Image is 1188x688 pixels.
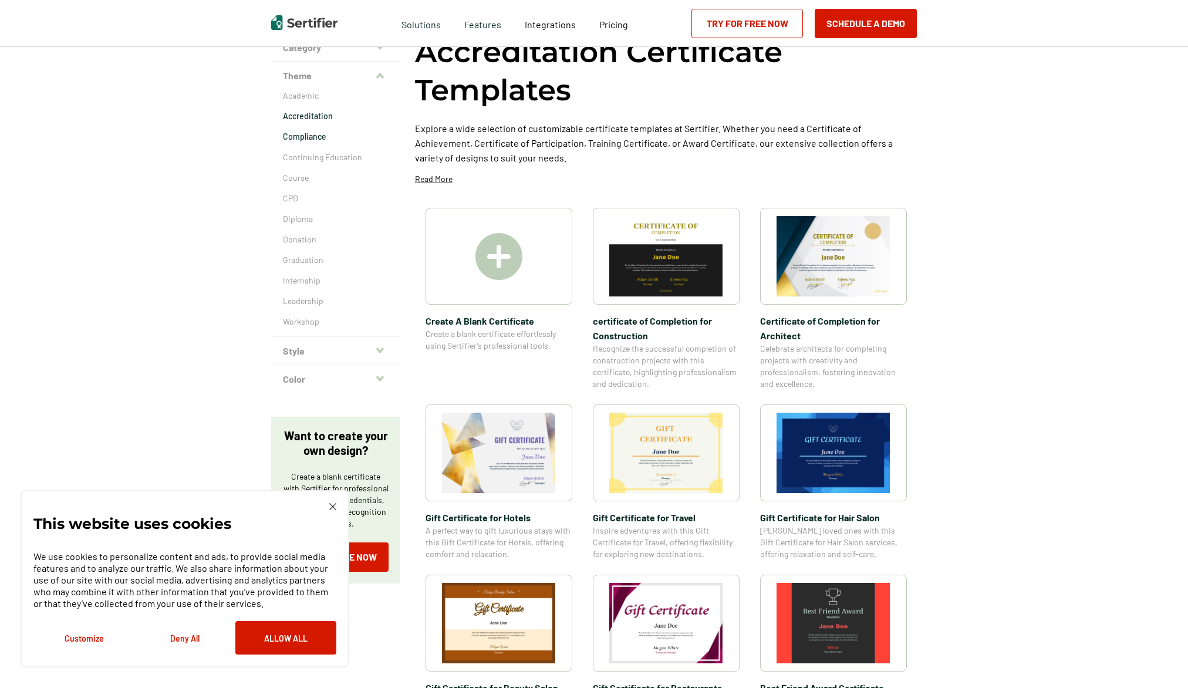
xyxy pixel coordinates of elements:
[283,254,389,266] a: Graduation
[415,173,453,185] p: Read More
[426,525,572,560] span: A perfect way to gift luxurious stays with this Gift Certificate for Hotels, offering comfort and...
[593,404,740,560] a: Gift Certificate​ for TravelGift Certificate​ for TravelInspire adventures with this Gift Certifi...
[760,343,907,390] span: Celebrate architects for completing projects with creativity and professionalism, fostering innov...
[442,583,556,663] img: Gift Certificate​ for Beauty Salon
[33,551,336,609] p: We use cookies to personalize content and ads, to provide social media features and to analyze ou...
[283,275,389,286] a: Internship
[426,404,572,560] a: Gift Certificate​ for HotelsGift Certificate​ for HotelsA perfect way to gift luxurious stays wit...
[283,151,389,163] a: Continuing Education
[271,365,400,393] button: Color
[283,234,389,245] a: Donation
[329,503,336,510] img: Cookie Popup Close
[271,33,400,62] button: Category
[777,216,890,296] img: Certificate of Completion​ for Architect
[593,313,740,343] span: certificate of Completion for Construction
[593,525,740,560] span: Inspire adventures with this Gift Certificate for Travel, offering flexibility for exploring new ...
[415,121,917,165] p: Explore a wide selection of customizable certificate templates at Sertifier. Whether you need a C...
[760,208,907,390] a: Certificate of Completion​ for ArchitectCertificate of Completion​ for ArchitectCelebrate archite...
[475,233,522,280] img: Create A Blank Certificate
[426,313,572,328] span: Create A Blank Certificate
[283,471,389,530] p: Create a blank certificate with Sertifier for professional presentations, credentials, and custom...
[33,518,231,530] p: This website uses cookies
[525,16,576,31] a: Integrations
[283,295,389,307] a: Leadership
[525,19,576,30] span: Integrations
[760,404,907,560] a: Gift Certificate​ for Hair SalonGift Certificate​ for Hair Salon[PERSON_NAME] loved ones with thi...
[599,16,628,31] a: Pricing
[235,621,336,655] button: Allow All
[283,316,389,328] a: Workshop
[609,413,723,493] img: Gift Certificate​ for Travel
[691,9,803,38] a: Try for Free Now
[599,19,628,30] span: Pricing
[609,583,723,663] img: Gift Certificate​ for Restaurants
[426,328,572,352] span: Create a blank certificate effortlessly using Sertifier’s professional tools.
[464,16,501,31] span: Features
[415,33,917,109] h1: Accreditation Certificate Templates
[760,313,907,343] span: Certificate of Completion​ for Architect
[777,413,890,493] img: Gift Certificate​ for Hair Salon
[283,110,389,122] a: Accreditation
[33,621,134,655] button: Customize
[401,16,441,31] span: Solutions
[134,621,235,655] button: Deny All
[760,525,907,560] span: [PERSON_NAME] loved ones with this Gift Certificate for Hair Salon services, offering relaxation ...
[593,208,740,390] a: certificate of Completion for Constructioncertificate of Completion for ConstructionRecognize the...
[283,131,389,143] a: Compliance
[271,90,400,337] div: Theme
[760,510,907,525] span: Gift Certificate​ for Hair Salon
[271,62,400,90] button: Theme
[271,15,338,30] img: Sertifier | Digital Credentialing Platform
[426,510,572,525] span: Gift Certificate​ for Hotels
[283,213,389,225] a: Diploma
[271,337,400,365] button: Style
[283,90,389,102] a: Academic
[777,583,890,663] img: Best Friend Award Certificate​
[815,9,917,38] button: Schedule a Demo
[593,510,740,525] span: Gift Certificate​ for Travel
[442,413,556,493] img: Gift Certificate​ for Hotels
[283,429,389,458] p: Want to create your own design?
[283,172,389,184] a: Course
[283,193,389,204] a: CPD
[593,343,740,390] span: Recognize the successful completion of construction projects with this certificate, highlighting ...
[609,216,723,296] img: certificate of Completion for Construction
[1129,632,1188,688] iframe: Chat Widget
